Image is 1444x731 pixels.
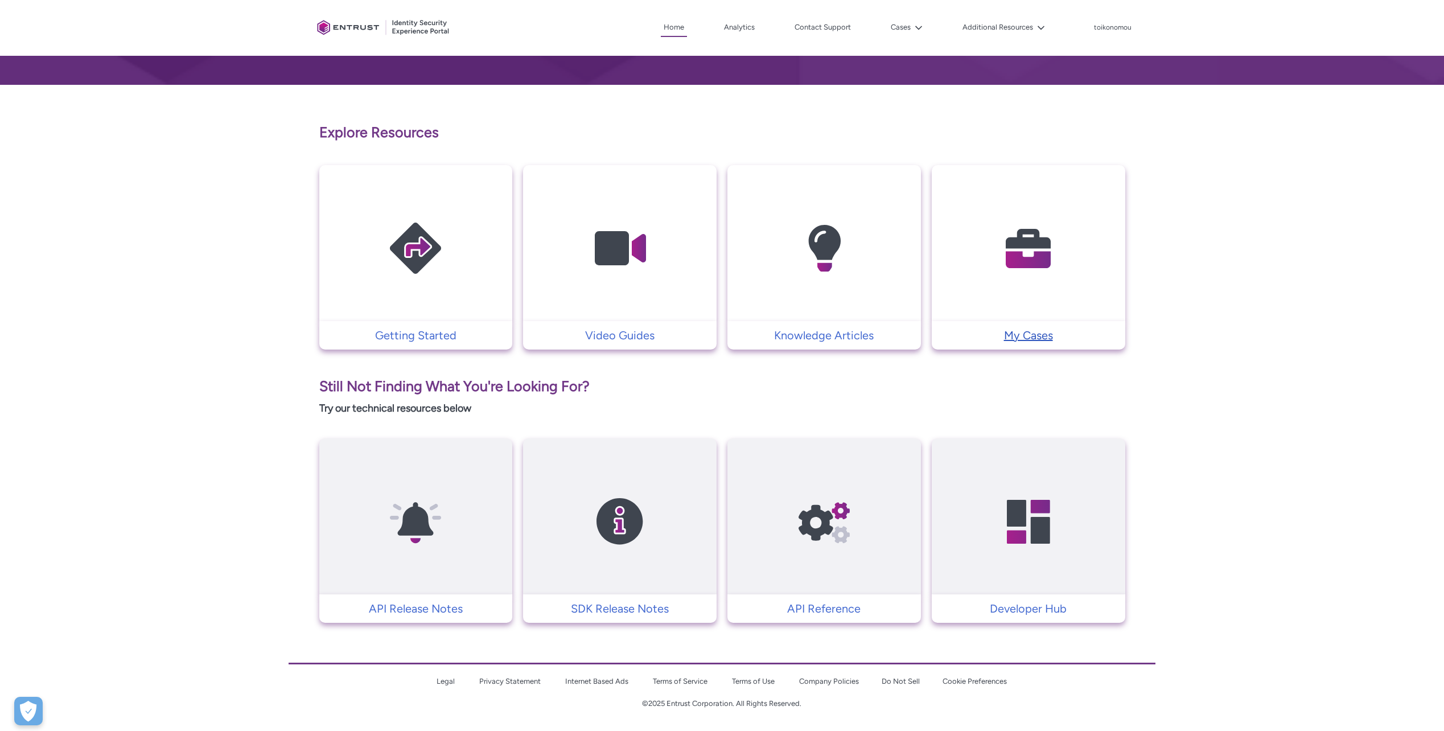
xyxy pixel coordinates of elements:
[566,187,674,310] img: Video Guides
[974,461,1083,583] img: Developer Hub
[770,461,878,583] img: API Reference
[943,677,1007,685] a: Cookie Preferences
[14,697,43,725] div: Cookie Preferences
[325,600,507,617] p: API Release Notes
[727,600,921,617] a: API Reference
[937,600,1120,617] p: Developer Hub
[1094,24,1132,32] p: toikonomou
[661,19,687,37] a: Home
[937,327,1120,344] p: My Cases
[319,122,1125,143] p: Explore Resources
[325,327,507,344] p: Getting Started
[721,19,758,36] a: Analytics, opens in new tab
[319,401,1125,416] p: Try our technical resources below
[566,461,674,583] img: SDK Release Notes
[289,698,1155,709] p: ©2025 Entrust Corporation. All Rights Reserved.
[960,19,1048,36] button: Additional Resources
[653,677,707,685] a: Terms of Service
[565,677,628,685] a: Internet Based Ads
[888,19,925,36] button: Cases
[733,327,915,344] p: Knowledge Articles
[1093,21,1132,32] button: User Profile toikonomou
[479,677,541,685] a: Privacy Statement
[361,461,470,583] img: API Release Notes
[319,600,513,617] a: API Release Notes
[932,327,1125,344] a: My Cases
[529,327,711,344] p: Video Guides
[732,677,775,685] a: Terms of Use
[437,677,455,685] a: Legal
[792,19,854,36] a: Contact Support
[974,187,1083,310] img: My Cases
[799,677,859,685] a: Company Policies
[727,327,921,344] a: Knowledge Articles
[733,600,915,617] p: API Reference
[529,600,711,617] p: SDK Release Notes
[14,697,43,725] button: Open Preferences
[523,600,717,617] a: SDK Release Notes
[882,677,920,685] a: Do Not Sell
[770,187,878,310] img: Knowledge Articles
[319,327,513,344] a: Getting Started
[361,187,470,310] img: Getting Started
[932,600,1125,617] a: Developer Hub
[523,327,717,344] a: Video Guides
[319,376,1125,397] p: Still Not Finding What You're Looking For?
